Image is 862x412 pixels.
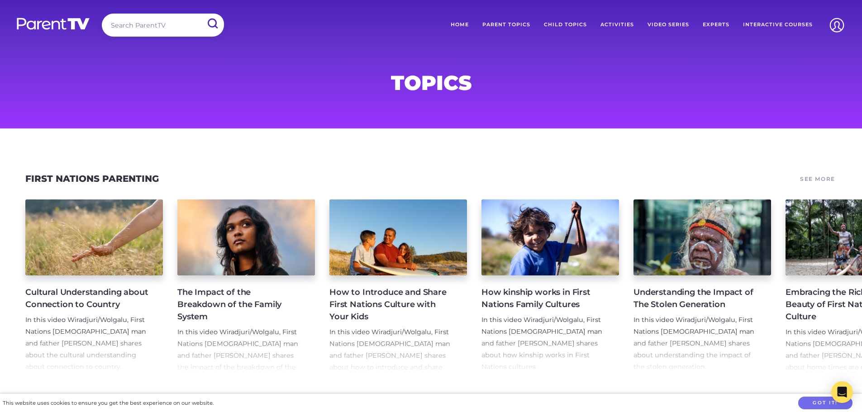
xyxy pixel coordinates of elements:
[177,327,300,385] p: In this video Wiradjuri/Wolgalu, First Nations [DEMOGRAPHIC_DATA] man and father [PERSON_NAME] sh...
[594,14,641,36] a: Activities
[177,286,300,323] h4: The Impact of the Breakdown of the Family System
[329,327,452,385] p: In this video Wiradjuri/Wolgalu, First Nations [DEMOGRAPHIC_DATA] man and father [PERSON_NAME] sh...
[798,397,852,410] button: Got it!
[200,14,224,34] input: Submit
[481,286,605,311] h4: How kinship works in First Nations Family Cultures
[633,199,771,373] a: Understanding the Impact of The Stolen Generation In this video Wiradjuri/Wolgalu, First Nations ...
[329,199,467,373] a: How to Introduce and Share First Nations Culture with Your Kids In this video Wiradjuri/Wolgalu, ...
[25,314,148,373] p: In this video Wiradjuri/Wolgalu, First Nations [DEMOGRAPHIC_DATA] man and father [PERSON_NAME] sh...
[25,286,148,311] h4: Cultural Understanding about Connection to Country
[177,199,315,373] a: The Impact of the Breakdown of the Family System In this video Wiradjuri/Wolgalu, First Nations [...
[633,314,757,373] p: In this video Wiradjuri/Wolgalu, First Nations [DEMOGRAPHIC_DATA] man and father [PERSON_NAME] sh...
[481,314,605,373] p: In this video Wiradjuri/Wolgalu, First Nations [DEMOGRAPHIC_DATA] man and father [PERSON_NAME] sh...
[25,173,159,184] a: First Nations Parenting
[633,286,757,311] h4: Understanding the Impact of The Stolen Generation
[476,14,537,36] a: Parent Topics
[537,14,594,36] a: Child Topics
[831,381,853,403] div: Open Intercom Messenger
[696,14,736,36] a: Experts
[481,199,619,373] a: How kinship works in First Nations Family Cultures In this video Wiradjuri/Wolgalu, First Nations...
[444,14,476,36] a: Home
[3,398,214,408] div: This website uses cookies to ensure you get the best experience on our website.
[16,17,90,30] img: parenttv-logo-white.4c85aaf.svg
[102,14,224,37] input: Search ParentTV
[25,199,163,373] a: Cultural Understanding about Connection to Country In this video Wiradjuri/Wolgalu, First Nations...
[736,14,819,36] a: Interactive Courses
[213,74,649,92] h1: Topics
[825,14,848,37] img: Account
[641,14,696,36] a: Video Series
[799,173,837,185] a: See More
[329,286,452,323] h4: How to Introduce and Share First Nations Culture with Your Kids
